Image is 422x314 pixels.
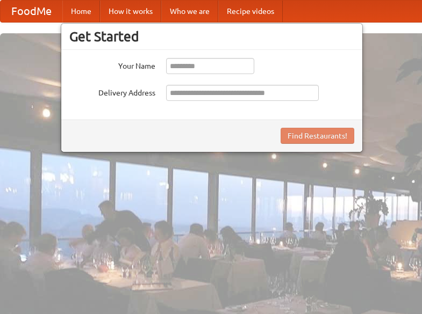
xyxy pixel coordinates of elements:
[69,58,155,71] label: Your Name
[69,85,155,98] label: Delivery Address
[69,28,354,45] h3: Get Started
[62,1,100,22] a: Home
[100,1,161,22] a: How it works
[218,1,283,22] a: Recipe videos
[161,1,218,22] a: Who we are
[281,128,354,144] button: Find Restaurants!
[1,1,62,22] a: FoodMe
